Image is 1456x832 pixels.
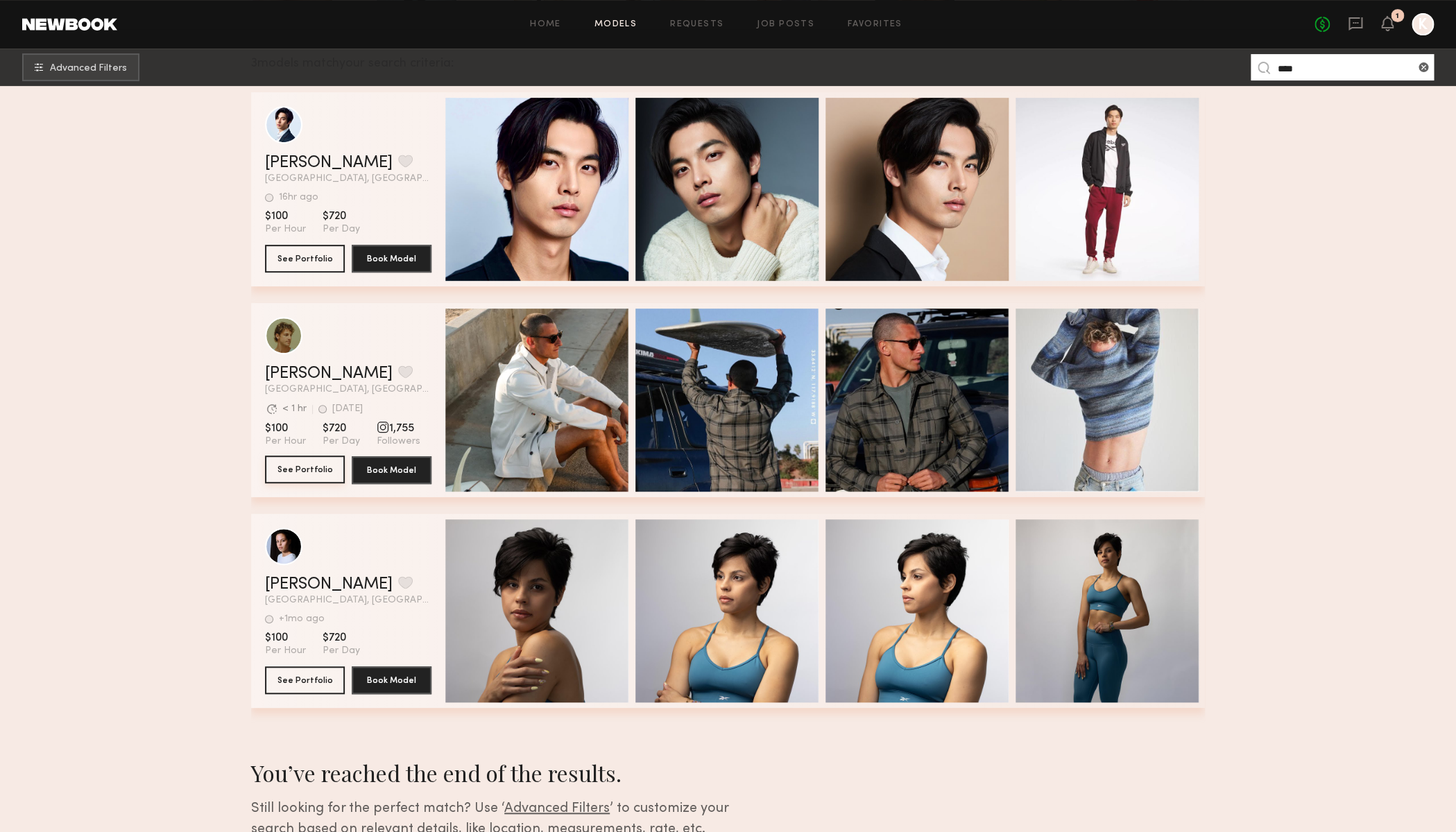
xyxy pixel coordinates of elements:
span: Per Day [323,645,360,657]
button: Book Model [352,245,431,272]
div: 1 [1396,12,1399,20]
a: Models [594,20,637,29]
a: Job Posts [757,20,814,29]
span: $100 [265,422,306,435]
a: [PERSON_NAME] [265,155,393,171]
a: K [1412,13,1434,35]
span: [GEOGRAPHIC_DATA], [GEOGRAPHIC_DATA] [265,174,431,184]
span: Per Hour [265,223,306,236]
button: See Portfolio [265,456,345,483]
span: $100 [265,209,306,223]
div: +1mo ago [279,614,325,624]
span: Per Day [323,223,360,236]
span: $720 [323,209,360,223]
div: 16hr ago [279,193,318,202]
span: Per Hour [265,435,306,448]
span: 1,755 [377,422,420,435]
a: Home [530,20,561,29]
span: Per Hour [265,645,306,657]
a: [PERSON_NAME] [265,576,393,593]
span: Advanced Filters [504,802,610,815]
span: [GEOGRAPHIC_DATA], [GEOGRAPHIC_DATA] [265,385,431,395]
a: See Portfolio [265,456,345,484]
div: [DATE] [332,404,363,414]
button: See Portfolio [265,666,345,694]
a: Favorites [848,20,902,29]
button: Book Model [352,456,431,484]
a: [PERSON_NAME] [265,365,393,382]
span: $720 [323,631,360,645]
div: You’ve reached the end of the results. [251,758,773,788]
button: Book Model [352,666,431,694]
span: $720 [323,422,360,435]
span: Advanced Filters [50,64,127,73]
button: Advanced Filters [22,53,139,81]
a: Requests [670,20,723,29]
div: < 1 hr [282,404,307,414]
span: Followers [377,435,420,448]
button: See Portfolio [265,245,345,272]
span: [GEOGRAPHIC_DATA], [GEOGRAPHIC_DATA] [265,596,431,605]
div: grid [251,92,1205,725]
span: $100 [265,631,306,645]
span: Per Day [323,435,360,448]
